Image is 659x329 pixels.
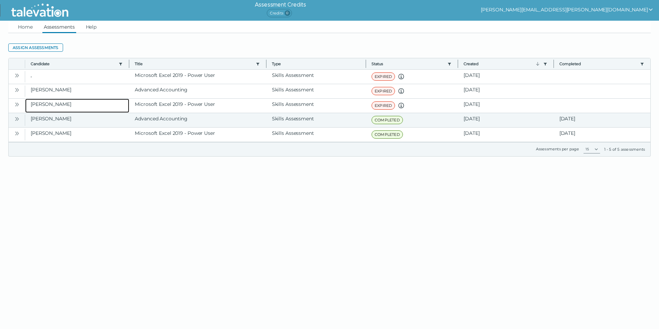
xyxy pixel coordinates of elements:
[14,116,20,122] cds-icon: Open
[372,87,395,95] span: EXPIRED
[458,84,554,98] clr-dg-cell: [DATE]
[264,56,268,71] button: Column resize handle
[25,70,129,84] clr-dg-cell: ,
[458,99,554,113] clr-dg-cell: [DATE]
[458,70,554,84] clr-dg-cell: [DATE]
[272,61,360,67] span: Type
[604,147,645,152] div: 1 - 5 of 5 assessments
[364,56,368,71] button: Column resize handle
[14,102,20,107] cds-icon: Open
[25,128,129,142] clr-dg-cell: [PERSON_NAME]
[42,21,76,33] a: Assessments
[285,10,290,16] span: 0
[559,61,637,67] button: Completed
[31,61,116,67] button: Candidate
[266,128,366,142] clr-dg-cell: Skills Assessment
[266,70,366,84] clr-dg-cell: Skills Assessment
[14,87,20,93] cds-icon: Open
[14,73,20,78] cds-icon: Open
[456,56,460,71] button: Column resize handle
[458,128,554,142] clr-dg-cell: [DATE]
[266,84,366,98] clr-dg-cell: Skills Assessment
[372,61,445,67] button: Status
[266,113,366,127] clr-dg-cell: Skills Assessment
[129,99,266,113] clr-dg-cell: Microsoft Excel 2019 - Power User
[129,70,266,84] clr-dg-cell: Microsoft Excel 2019 - Power User
[267,9,292,17] span: Credits
[464,61,540,67] button: Created
[458,113,554,127] clr-dg-cell: [DATE]
[84,21,98,33] a: Help
[25,113,129,127] clr-dg-cell: [PERSON_NAME]
[129,128,266,142] clr-dg-cell: Microsoft Excel 2019 - Power User
[13,114,21,123] button: Open
[8,43,63,52] button: Assign assessments
[127,56,131,71] button: Column resize handle
[372,72,395,81] span: EXPIRED
[129,113,266,127] clr-dg-cell: Advanced Accounting
[17,21,34,33] a: Home
[536,147,579,151] label: Assessments per page
[481,6,653,14] button: show user actions
[372,130,403,139] span: COMPLETED
[551,56,556,71] button: Column resize handle
[13,86,21,94] button: Open
[129,84,266,98] clr-dg-cell: Advanced Accounting
[14,131,20,136] cds-icon: Open
[25,99,129,113] clr-dg-cell: [PERSON_NAME]
[554,113,650,127] clr-dg-cell: [DATE]
[13,71,21,79] button: Open
[554,128,650,142] clr-dg-cell: [DATE]
[266,99,366,113] clr-dg-cell: Skills Assessment
[13,100,21,108] button: Open
[372,116,403,124] span: COMPLETED
[255,1,306,9] h6: Assessment Credits
[372,101,395,110] span: EXPIRED
[8,2,71,19] img: Talevation_Logo_Transparent_white.png
[25,84,129,98] clr-dg-cell: [PERSON_NAME]
[135,61,253,67] button: Title
[13,129,21,137] button: Open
